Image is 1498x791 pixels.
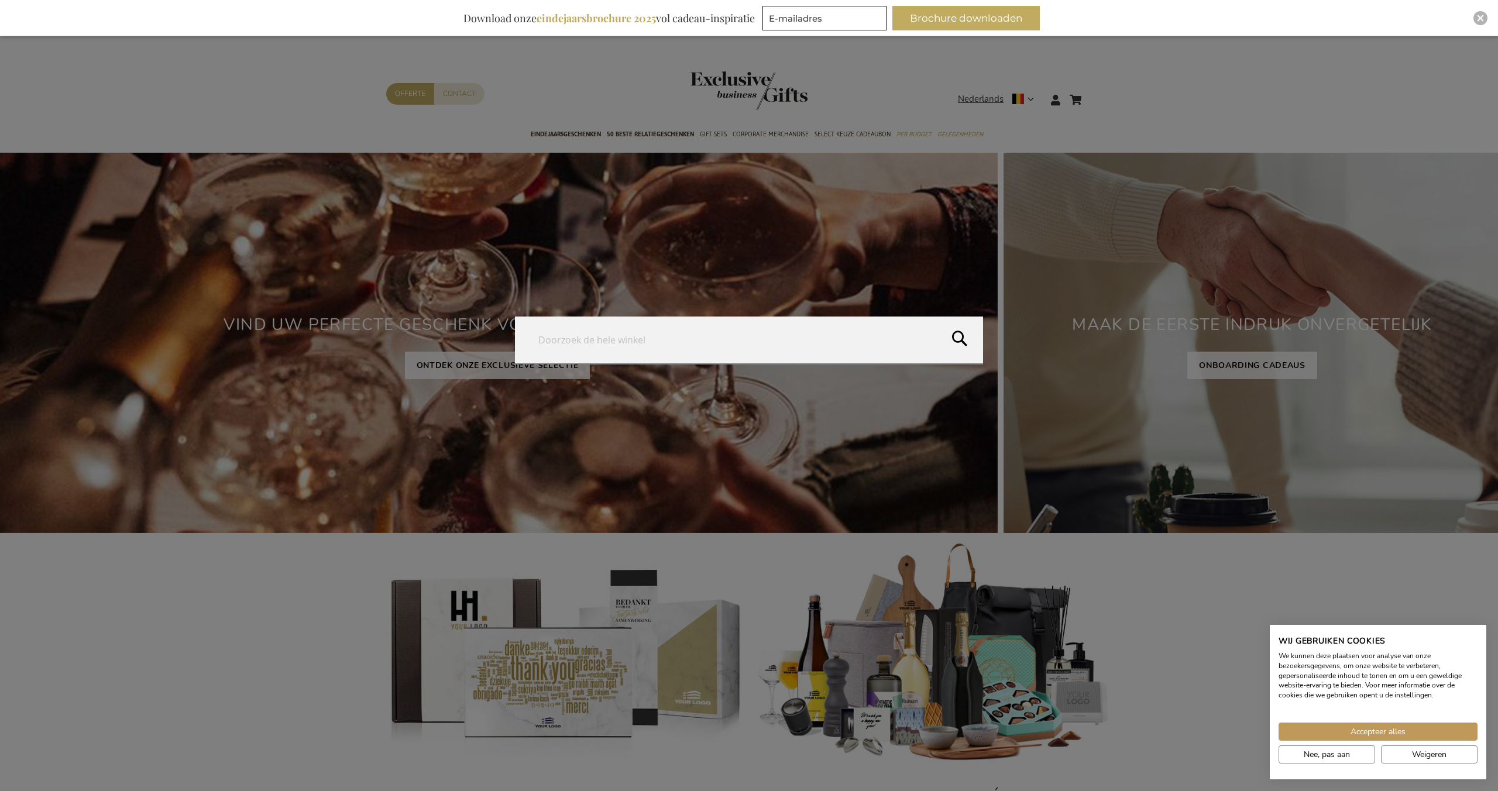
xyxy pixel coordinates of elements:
img: Close [1477,15,1484,22]
b: eindejaarsbrochure 2025 [537,11,656,25]
button: Brochure downloaden [892,6,1040,30]
button: Accepteer alle cookies [1279,723,1478,741]
input: Doorzoek de hele winkel [515,317,983,363]
input: E-mailadres [762,6,887,30]
span: Weigeren [1412,748,1447,761]
button: Pas cookie voorkeuren aan [1279,745,1375,764]
div: Close [1473,11,1487,25]
h2: Wij gebruiken cookies [1279,636,1478,646]
p: We kunnen deze plaatsen voor analyse van onze bezoekersgegevens, om onze website te verbeteren, g... [1279,651,1478,700]
form: marketing offers and promotions [762,6,890,34]
span: Nee, pas aan [1304,748,1350,761]
button: Alle cookies weigeren [1381,745,1478,764]
span: Accepteer alles [1351,725,1406,738]
div: Download onze vol cadeau-inspiratie [458,6,760,30]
